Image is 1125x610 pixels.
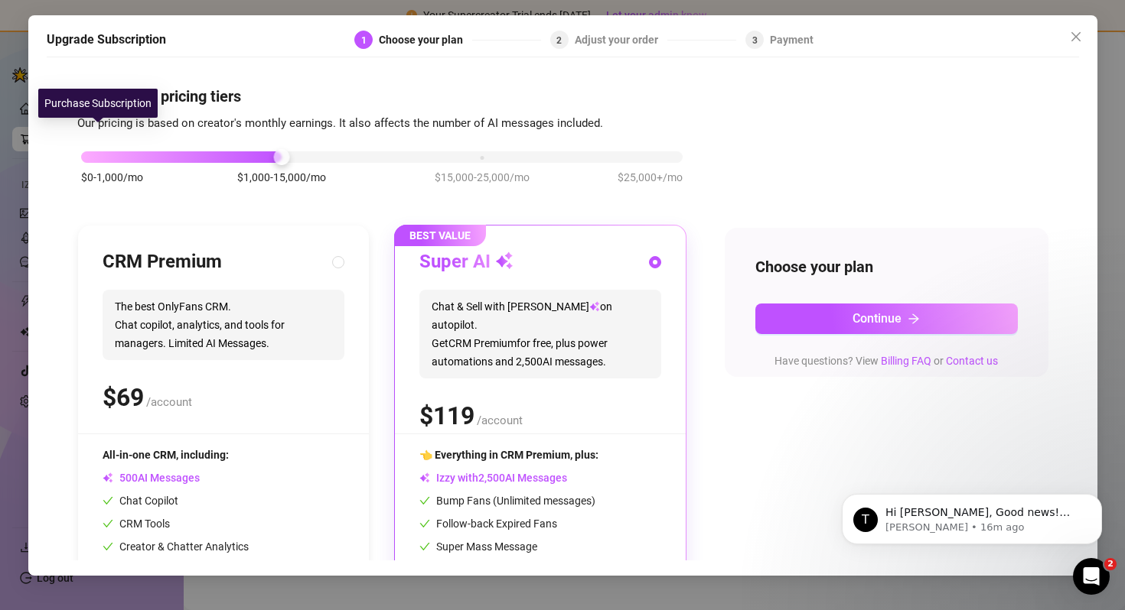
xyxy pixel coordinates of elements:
[419,518,557,530] span: Follow-back Expired Fans
[881,355,931,367] a: Billing FAQ
[1063,31,1087,43] span: Close
[419,518,430,529] span: check
[47,31,166,49] h5: Upgrade Subscription
[379,31,472,49] div: Choose your plan
[575,31,667,49] div: Adjust your order
[1063,24,1087,49] button: Close
[755,303,1018,334] button: Continuearrow-right
[394,225,486,246] span: BEST VALUE
[752,34,758,45] span: 3
[103,495,113,506] span: check
[819,462,1125,569] iframe: Intercom notifications message
[419,472,567,484] span: Izzy with AI Messages
[103,383,144,412] span: $
[77,116,603,130] span: Our pricing is based on creator's monthly earnings. It also affects the number of AI messages inc...
[103,290,344,360] span: The best OnlyFans CRM. Chat copilot, analytics, and tools for managers. Limited AI Messages.
[419,495,430,506] span: check
[853,311,902,326] span: Continue
[1073,558,1110,595] iframe: Intercom live chat
[103,250,222,274] h3: CRM Premium
[103,541,113,552] span: check
[419,250,514,274] h3: Super AI
[1069,31,1081,43] span: close
[419,495,595,507] span: Bump Fans (Unlimited messages)
[435,169,530,186] span: $15,000-25,000/mo
[946,355,998,367] a: Contact us
[103,518,170,530] span: CRM Tools
[774,355,998,367] span: Have questions? View or
[103,449,229,461] span: All-in-one CRM, including:
[1104,558,1117,570] span: 2
[556,34,562,45] span: 2
[237,169,326,186] span: $1,000-15,000/mo
[419,449,598,461] span: 👈 Everything in CRM Premium, plus:
[618,169,683,186] span: $25,000+/mo
[103,472,200,484] span: AI Messages
[770,31,814,49] div: Payment
[103,495,178,507] span: Chat Copilot
[419,290,661,378] span: Chat & Sell with [PERSON_NAME] on autopilot. Get CRM Premium for free, plus power automations and...
[419,541,430,552] span: check
[419,540,537,553] span: Super Mass Message
[419,401,474,430] span: $
[77,86,1048,107] h4: Slide to see pricing tiers
[908,313,920,325] span: arrow-right
[361,34,367,45] span: 1
[103,540,249,553] span: Creator & Chatter Analytics
[146,395,192,409] span: /account
[103,518,113,529] span: check
[755,256,1018,277] h4: Choose your plan
[477,414,523,427] span: /account
[81,169,143,186] span: $0-1,000/mo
